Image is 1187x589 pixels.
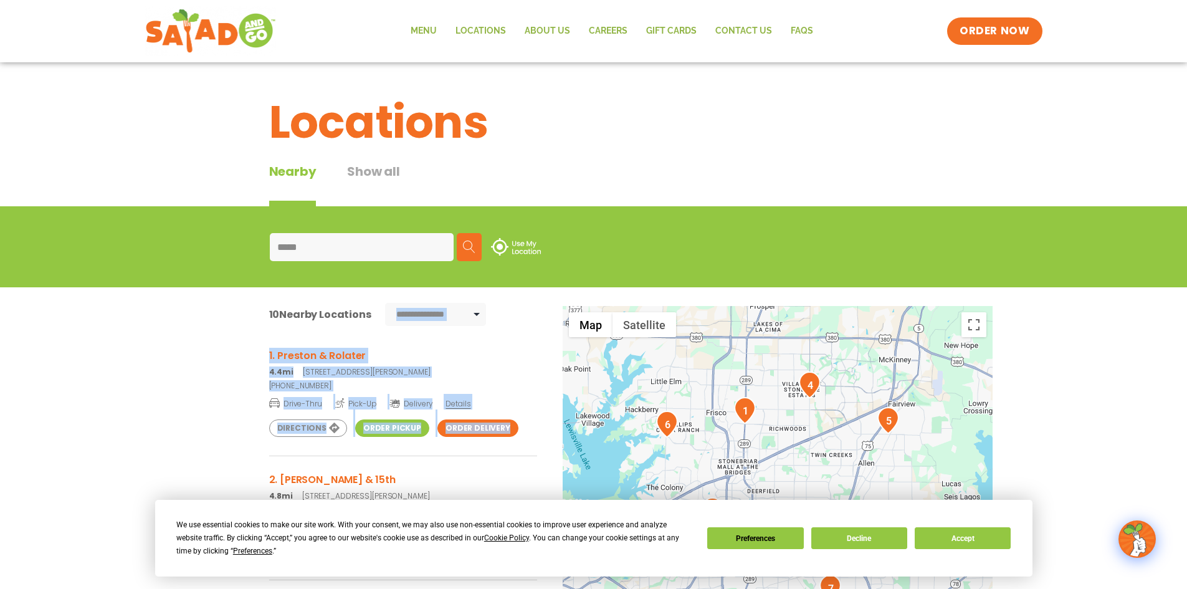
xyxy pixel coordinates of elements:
h3: 1. Preston & Rolater [269,348,537,363]
a: ORDER NOW [947,17,1042,45]
h1: Locations [269,89,918,156]
button: Show all [347,162,399,206]
span: Details [446,398,470,409]
div: Nearby [269,162,317,206]
div: 6 [656,411,678,438]
div: Tabbed content [269,162,431,206]
div: Cookie Consent Prompt [155,500,1032,577]
strong: 4.8mi [269,491,293,501]
div: 4 [799,371,821,398]
div: Nearby Locations [269,307,371,322]
nav: Menu [401,17,822,45]
a: Careers [579,17,637,45]
strong: 4.4mi [269,366,293,377]
a: Contact Us [706,17,781,45]
div: 5 [877,407,899,434]
div: 3 [702,497,723,524]
a: [PHONE_NUMBER] [269,380,537,391]
button: Toggle fullscreen view [961,312,986,337]
span: Pick-Up [335,397,377,409]
a: 1. Preston & Rolater 4.4mi[STREET_ADDRESS][PERSON_NAME] [269,348,537,378]
img: search.svg [463,241,475,253]
h3: 2. [PERSON_NAME] & 15th [269,472,537,487]
img: wpChatIcon [1120,522,1155,557]
a: Order Pickup [355,419,429,437]
a: Drive-Thru Pick-Up Delivery Details [269,394,537,409]
a: About Us [515,17,579,45]
button: Show street map [569,312,613,337]
p: [STREET_ADDRESS][PERSON_NAME] [269,366,537,378]
button: Preferences [707,527,803,549]
a: GIFT CARDS [637,17,706,45]
span: 10 [269,307,280,322]
img: use-location.svg [491,238,541,256]
div: We use essential cookies to make our site work. With your consent, we may also use non-essential ... [176,519,692,558]
a: Directions [269,419,347,437]
button: Show satellite imagery [613,312,676,337]
span: Cookie Policy [484,534,529,542]
p: [STREET_ADDRESS][PERSON_NAME] [269,491,537,502]
a: Order Delivery [437,419,518,437]
a: 2. [PERSON_NAME] & 15th 4.8mi[STREET_ADDRESS][PERSON_NAME] [269,472,537,502]
span: Preferences [233,547,272,555]
button: Decline [811,527,907,549]
a: Menu [401,17,446,45]
img: new-SAG-logo-768×292 [145,6,277,56]
a: FAQs [781,17,822,45]
button: Accept [915,527,1011,549]
span: Delivery [389,398,432,409]
span: Drive-Thru [269,397,322,409]
div: 1 [734,397,756,424]
a: Locations [446,17,515,45]
span: ORDER NOW [960,24,1029,39]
